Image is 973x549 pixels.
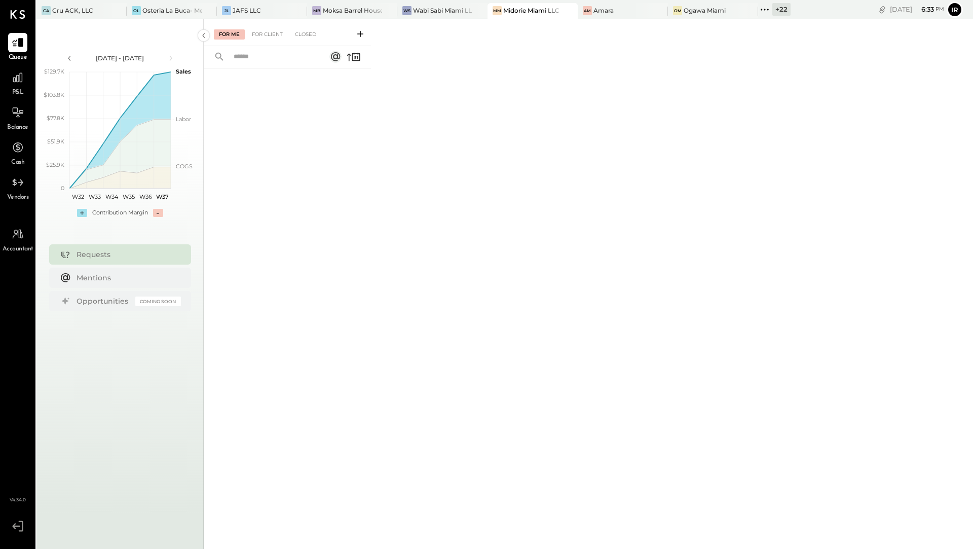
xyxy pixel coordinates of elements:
[153,209,163,217] div: -
[122,193,134,200] text: W35
[77,249,176,260] div: Requests
[156,193,168,200] text: W37
[947,2,963,18] button: Ir
[9,53,27,62] span: Queue
[139,193,152,200] text: W36
[1,138,35,167] a: Cash
[7,123,28,132] span: Balance
[877,4,887,15] div: copy link
[1,33,35,62] a: Queue
[413,6,472,15] div: Wabi Sabi Miami LLC
[583,6,592,15] div: Am
[312,6,321,15] div: MB
[89,193,101,200] text: W33
[673,6,682,15] div: OM
[1,225,35,254] a: Accountant
[503,6,559,15] div: Midorie Miami LLC
[1,173,35,202] a: Vendors
[3,245,33,254] span: Accountant
[44,91,64,98] text: $103.8K
[77,273,176,283] div: Mentions
[684,6,726,15] div: Ogawa Miami
[233,6,261,15] div: JAFS LLC
[52,6,93,15] div: Cru ACK, LLC
[1,103,35,132] a: Balance
[593,6,614,15] div: Amara
[71,193,84,200] text: W32
[1,68,35,97] a: P&L
[176,68,191,75] text: Sales
[105,193,118,200] text: W34
[42,6,51,15] div: CA
[176,116,191,123] text: Labor
[7,193,29,202] span: Vendors
[46,161,64,168] text: $25.9K
[247,29,288,40] div: For Client
[61,185,64,192] text: 0
[890,5,944,14] div: [DATE]
[92,209,148,217] div: Contribution Margin
[290,29,321,40] div: Closed
[176,163,193,170] text: COGS
[12,88,24,97] span: P&L
[47,115,64,122] text: $77.8K
[402,6,411,15] div: WS
[132,6,141,15] div: OL
[493,6,502,15] div: MM
[772,3,791,16] div: + 22
[77,54,163,62] div: [DATE] - [DATE]
[135,297,181,306] div: Coming Soon
[77,296,130,306] div: Opportunities
[222,6,231,15] div: JL
[44,68,64,75] text: $129.7K
[142,6,202,15] div: Osteria La Buca- Melrose
[47,138,64,145] text: $51.9K
[214,29,245,40] div: For Me
[11,158,24,167] span: Cash
[77,209,87,217] div: +
[323,6,382,15] div: Moksa Barrel House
